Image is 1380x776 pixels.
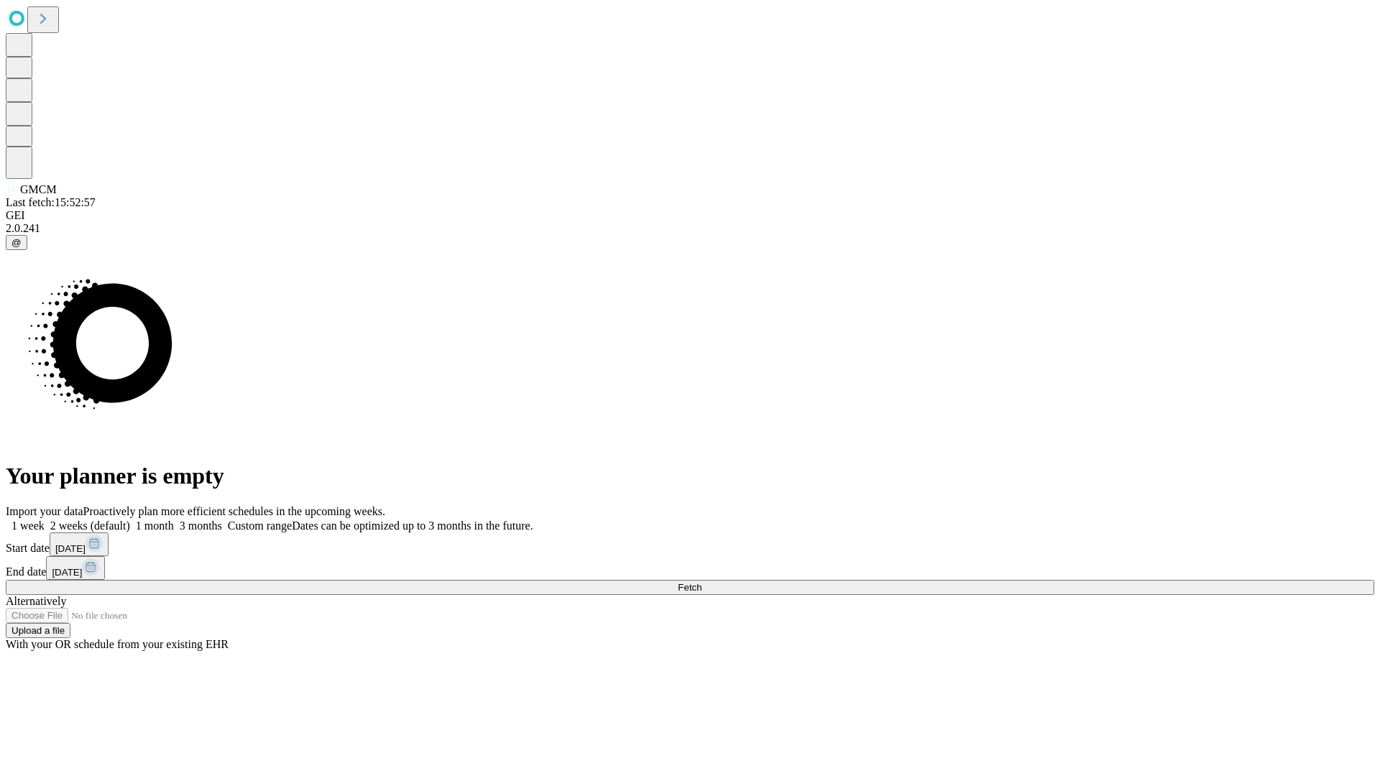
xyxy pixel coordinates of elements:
[180,519,222,532] span: 3 months
[6,463,1374,489] h1: Your planner is empty
[6,196,96,208] span: Last fetch: 15:52:57
[55,543,86,554] span: [DATE]
[20,183,57,195] span: GMCM
[6,595,66,607] span: Alternatively
[6,556,1374,580] div: End date
[292,519,533,532] span: Dates can be optimized up to 3 months in the future.
[6,222,1374,235] div: 2.0.241
[6,209,1374,222] div: GEI
[136,519,174,532] span: 1 month
[50,519,130,532] span: 2 weeks (default)
[6,638,229,650] span: With your OR schedule from your existing EHR
[50,532,109,556] button: [DATE]
[52,567,82,578] span: [DATE]
[6,235,27,250] button: @
[6,623,70,638] button: Upload a file
[83,505,385,517] span: Proactively plan more efficient schedules in the upcoming weeks.
[46,556,105,580] button: [DATE]
[11,237,22,248] span: @
[11,519,45,532] span: 1 week
[228,519,292,532] span: Custom range
[6,580,1374,595] button: Fetch
[678,582,701,593] span: Fetch
[6,532,1374,556] div: Start date
[6,505,83,517] span: Import your data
